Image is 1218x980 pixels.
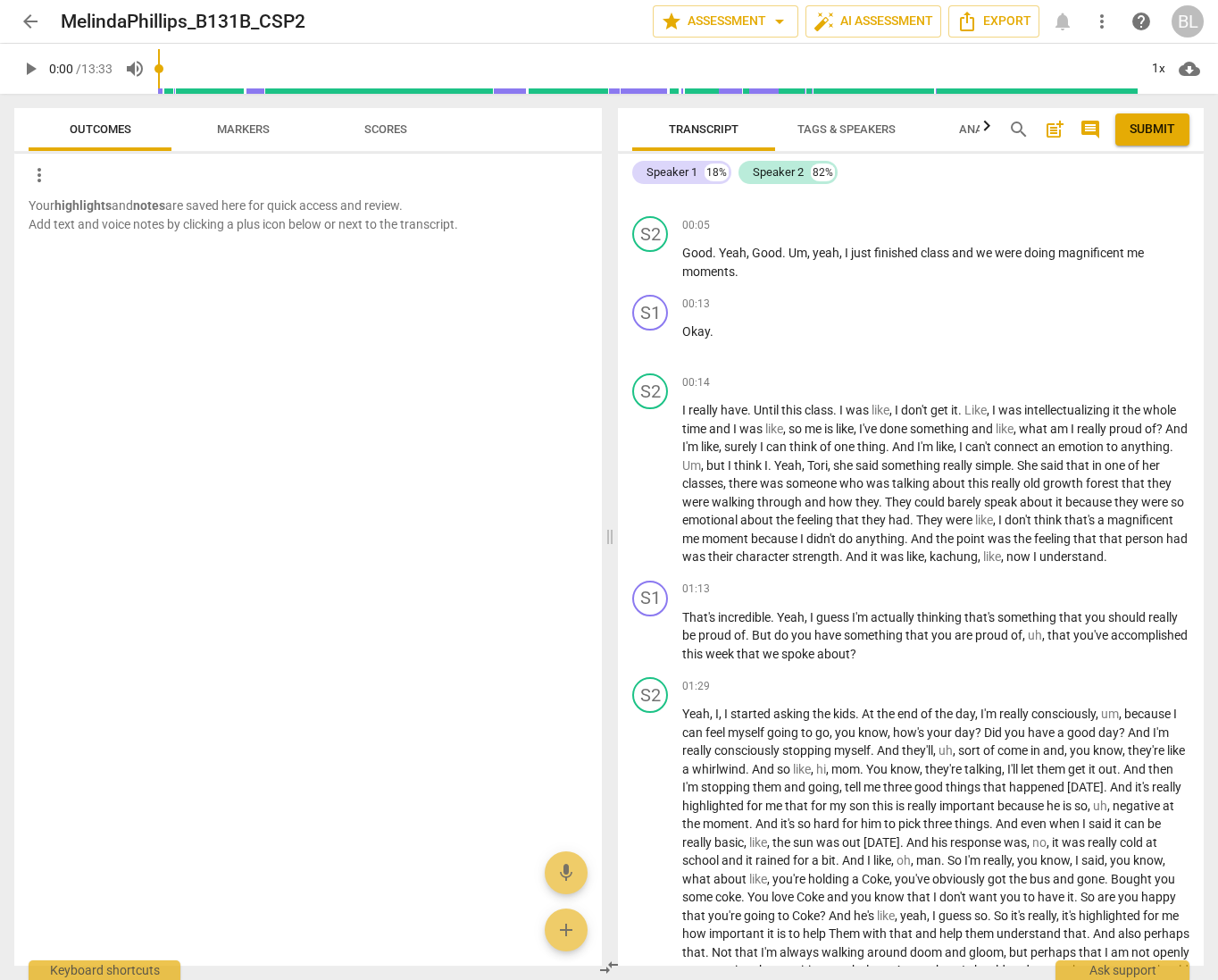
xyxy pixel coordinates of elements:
[760,476,786,490] span: was
[682,440,701,454] span: I'm
[1055,495,1065,509] span: it
[810,610,816,624] span: I
[768,458,774,473] span: .
[807,458,828,473] span: Tori
[1091,11,1113,32] span: more_vert
[916,513,946,527] span: They
[1166,532,1188,546] span: had
[733,422,739,436] span: I
[1022,628,1028,642] span: ,
[855,458,881,473] span: said
[816,610,852,624] span: guess
[964,610,997,624] span: that's
[1044,119,1065,140] span: post_add
[1125,5,1157,38] a: Help
[1142,458,1160,473] span: her
[682,246,713,260] span: Good
[951,403,958,417] span: it
[1040,115,1069,144] button: Add summary
[936,440,954,454] span: like
[805,495,829,509] span: and
[1058,440,1106,454] span: emotion
[1130,11,1152,32] span: help
[862,513,888,527] span: they
[972,422,996,436] span: and
[739,422,765,436] span: was
[984,495,1020,509] span: speak
[829,495,855,509] span: how
[682,610,718,624] span: That's
[786,476,839,490] span: someone
[854,422,859,436] span: ,
[1105,458,1128,473] span: one
[682,549,708,564] span: was
[805,422,824,436] span: me
[682,297,710,312] span: 00:13
[682,495,712,509] span: were
[1107,513,1173,527] span: magnificent
[1148,610,1178,624] span: really
[1172,5,1204,38] div: BL
[833,403,839,417] span: .
[833,458,855,473] span: she
[682,264,735,279] span: moments
[888,513,910,527] span: had
[811,163,835,181] div: 82%
[1065,495,1114,509] span: because
[889,403,895,417] span: ,
[1141,54,1175,83] div: 1x
[781,403,805,417] span: this
[958,403,964,417] span: .
[682,513,740,527] span: emotional
[836,422,854,436] span: like
[959,440,965,454] span: I
[1023,476,1043,490] span: old
[991,476,1023,490] span: really
[1141,495,1171,509] span: were
[1127,246,1144,260] span: me
[1019,422,1050,436] span: what
[932,476,968,490] span: about
[839,403,846,417] span: I
[746,628,752,642] span: .
[1001,549,1006,564] span: ,
[995,246,1024,260] span: were
[1106,440,1121,454] span: to
[698,628,734,642] span: proud
[724,440,760,454] span: surely
[1005,115,1033,144] button: Search
[828,458,833,473] span: ,
[1085,610,1108,624] span: you
[1059,610,1085,624] span: that
[910,422,972,436] span: something
[992,403,998,417] span: I
[752,628,774,642] span: But
[946,513,975,527] span: were
[956,532,988,546] span: point
[914,495,947,509] span: could
[947,495,984,509] span: barely
[555,919,577,941] span: add
[632,295,668,331] div: Change speaker
[54,198,112,213] b: highlights
[839,246,845,260] span: ,
[802,458,807,473] span: ,
[1011,628,1022,642] span: of
[1058,246,1127,260] span: magnificent
[880,549,906,564] span: was
[1041,440,1058,454] span: an
[1097,513,1107,527] span: a
[1092,458,1105,473] span: in
[1008,119,1030,140] span: search
[734,628,746,642] span: of
[834,440,857,454] span: one
[682,324,710,339] span: Okay
[701,458,706,473] span: ,
[632,216,668,252] div: Change speaker
[836,513,862,527] span: that
[49,62,73,76] span: 0:00
[813,11,933,32] span: AI Assessment
[1114,495,1141,509] span: they
[709,422,733,436] span: and
[806,532,838,546] span: didn't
